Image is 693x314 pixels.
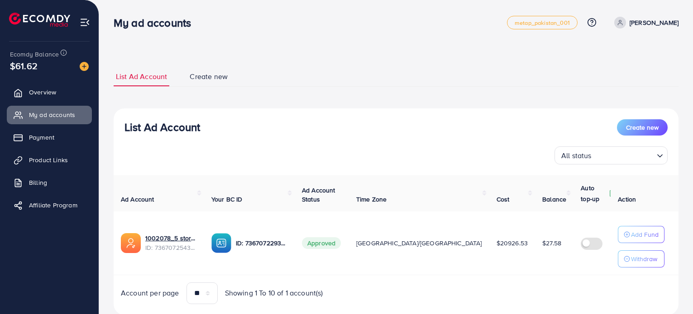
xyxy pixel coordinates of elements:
span: [GEOGRAPHIC_DATA]/[GEOGRAPHIC_DATA] [356,239,482,248]
span: My ad accounts [29,110,75,119]
span: Payment [29,133,54,142]
p: [PERSON_NAME] [630,17,679,28]
button: Withdraw [618,250,664,267]
span: $20926.53 [497,239,528,248]
input: Search for option [594,147,653,162]
span: Affiliate Program [29,201,77,210]
div: <span class='underline'>1002078_5 store_1715280268330</span></br>7367072543737462801 [145,234,197,252]
span: Your BC ID [211,195,243,204]
span: $61.62 [10,59,38,72]
span: Cost [497,195,510,204]
span: ID: 7367072543737462801 [145,243,197,252]
a: metap_pakistan_001 [507,16,578,29]
span: Account per page [121,288,179,298]
span: Showing 1 To 10 of 1 account(s) [225,288,323,298]
span: Time Zone [356,195,387,204]
span: Ecomdy Balance [10,50,59,59]
a: Affiliate Program [7,196,92,214]
p: Withdraw [631,253,657,264]
span: All status [559,149,593,162]
span: metap_pakistan_001 [515,20,570,26]
button: Create new [617,119,668,136]
span: Billing [29,178,47,187]
span: Create new [626,123,659,132]
img: image [80,62,89,71]
p: Auto top-up [581,183,607,204]
p: ID: 7367072293241012240 [236,238,287,248]
img: ic-ads-acc.e4c84228.svg [121,233,141,253]
h3: My ad accounts [114,16,198,29]
span: Balance [542,195,566,204]
img: logo [9,13,70,27]
span: Create new [190,71,228,82]
img: ic-ba-acc.ded83a64.svg [211,233,231,253]
iframe: Chat [655,273,686,307]
button: Add Fund [618,226,664,243]
a: [PERSON_NAME] [611,17,679,28]
span: Action [618,195,636,204]
span: Product Links [29,155,68,164]
a: My ad accounts [7,106,92,124]
span: Ad Account [121,195,154,204]
a: Payment [7,128,92,146]
a: Overview [7,83,92,101]
span: Ad Account Status [302,186,335,204]
img: menu [80,17,90,28]
h3: List Ad Account [124,121,200,134]
a: Billing [7,173,92,192]
p: Add Fund [631,229,659,240]
span: Overview [29,88,56,97]
span: List Ad Account [116,71,167,82]
a: Product Links [7,151,92,169]
span: $27.58 [542,239,561,248]
div: Search for option [554,146,668,164]
a: 1002078_5 store_1715280268330 [145,234,197,243]
span: Approved [302,237,341,249]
